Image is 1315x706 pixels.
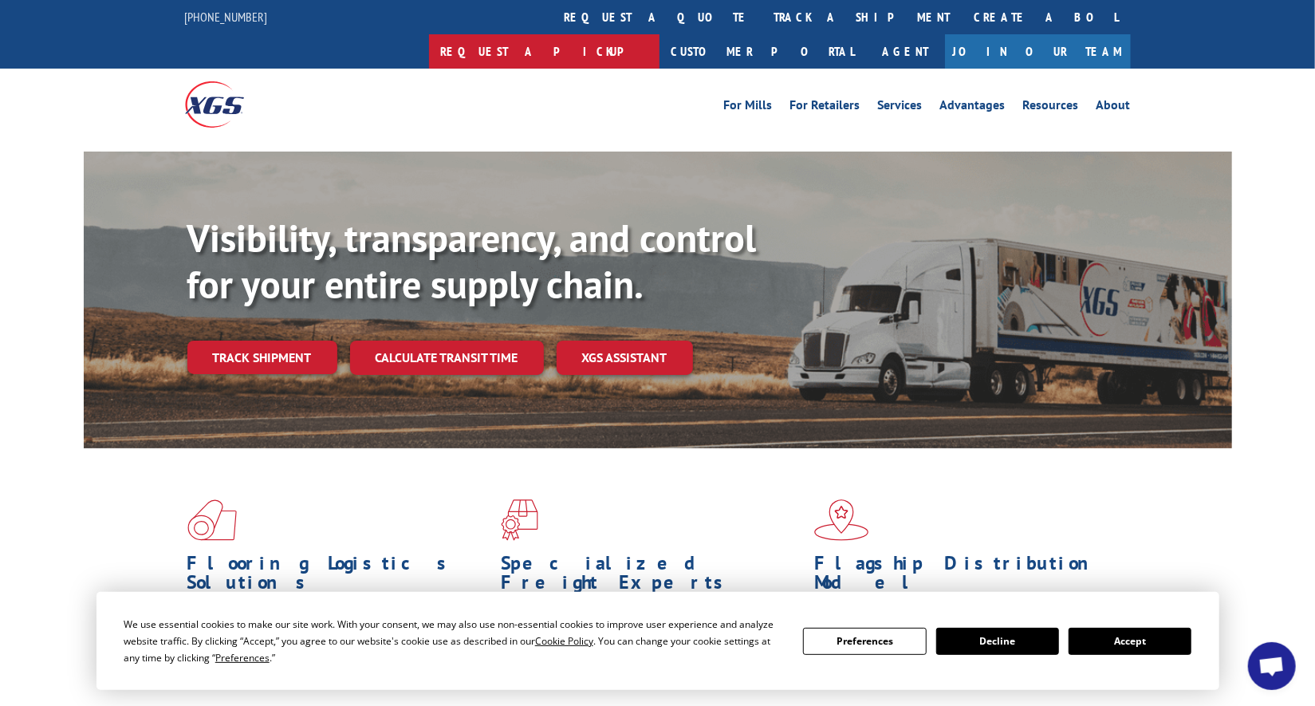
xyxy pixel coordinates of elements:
[96,592,1219,690] div: Cookie Consent Prompt
[185,9,268,25] a: [PHONE_NUMBER]
[814,554,1116,600] h1: Flagship Distribution Model
[867,34,945,69] a: Agent
[501,554,802,600] h1: Specialized Freight Experts
[429,34,659,69] a: Request a pickup
[940,99,1006,116] a: Advantages
[1096,99,1131,116] a: About
[557,341,693,375] a: XGS ASSISTANT
[1248,642,1296,690] div: Open chat
[124,616,784,666] div: We use essential cookies to make our site work. With your consent, we may also use non-essential ...
[936,628,1059,655] button: Decline
[878,99,923,116] a: Services
[1069,628,1191,655] button: Accept
[187,499,237,541] img: xgs-icon-total-supply-chain-intelligence-red
[724,99,773,116] a: For Mills
[535,634,593,648] span: Cookie Policy
[187,554,489,600] h1: Flooring Logistics Solutions
[803,628,926,655] button: Preferences
[501,499,538,541] img: xgs-icon-focused-on-flooring-red
[945,34,1131,69] a: Join Our Team
[659,34,867,69] a: Customer Portal
[1023,99,1079,116] a: Resources
[814,499,869,541] img: xgs-icon-flagship-distribution-model-red
[790,99,860,116] a: For Retailers
[215,651,270,665] span: Preferences
[187,213,757,309] b: Visibility, transparency, and control for your entire supply chain.
[187,341,337,374] a: Track shipment
[350,341,544,375] a: Calculate transit time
